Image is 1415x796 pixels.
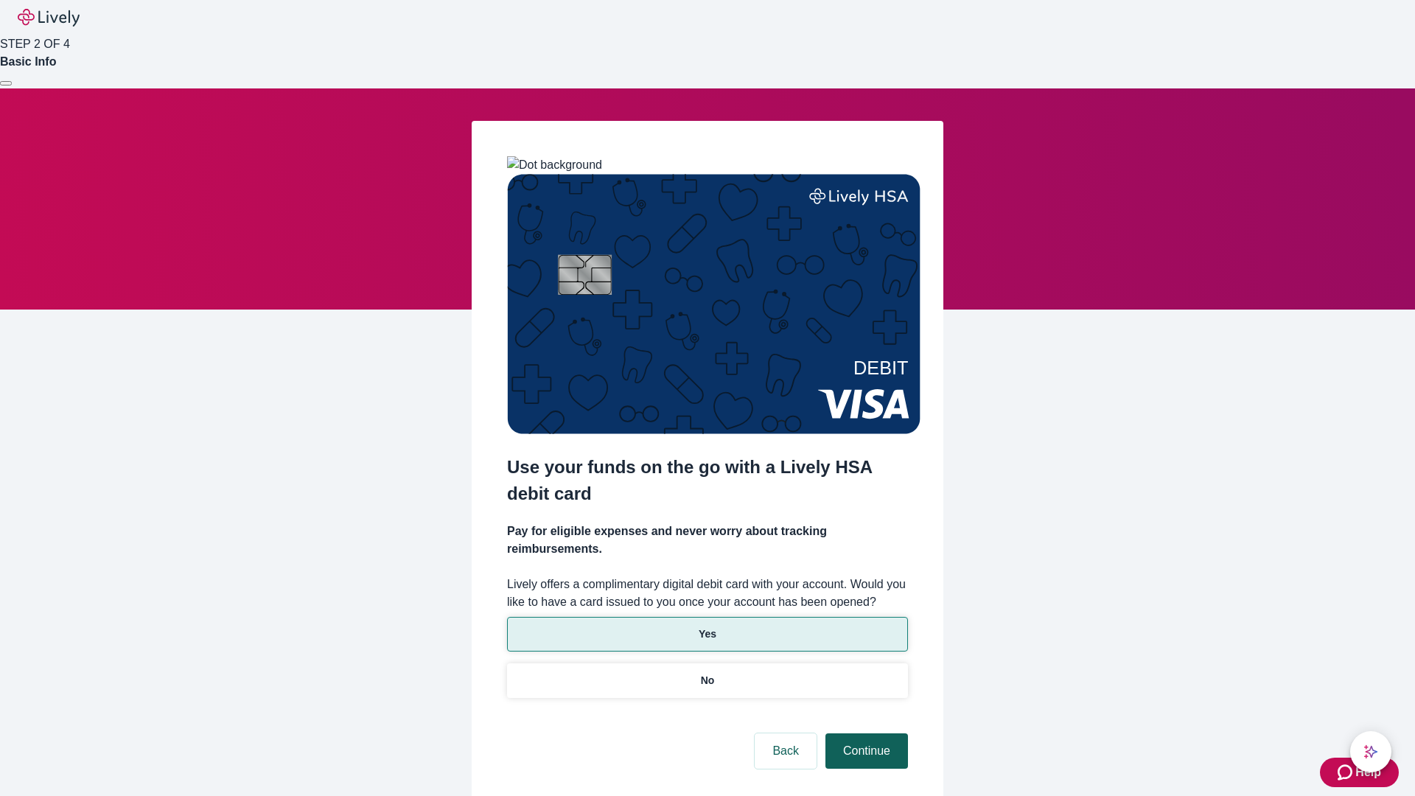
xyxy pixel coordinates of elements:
button: No [507,663,908,698]
img: Debit card [507,174,920,434]
p: No [701,673,715,688]
button: Back [755,733,817,769]
h2: Use your funds on the go with a Lively HSA debit card [507,454,908,507]
svg: Lively AI Assistant [1363,744,1378,759]
img: Dot background [507,156,602,174]
h4: Pay for eligible expenses and never worry about tracking reimbursements. [507,523,908,558]
svg: Zendesk support icon [1338,764,1355,781]
button: Continue [825,733,908,769]
label: Lively offers a complimentary digital debit card with your account. Would you like to have a card... [507,576,908,611]
button: Zendesk support iconHelp [1320,758,1399,787]
img: Lively [18,9,80,27]
button: chat [1350,731,1391,772]
span: Help [1355,764,1381,781]
p: Yes [699,626,716,642]
button: Yes [507,617,908,652]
